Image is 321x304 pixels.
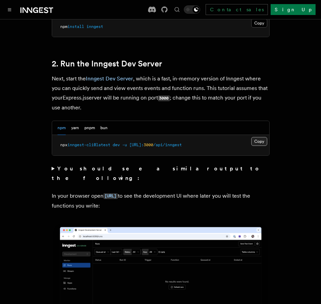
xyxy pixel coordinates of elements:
[103,193,118,199] code: [URL]
[184,5,200,14] button: Toggle dark mode
[71,121,79,135] button: yarn
[86,24,103,29] span: inngest
[67,24,84,29] span: install
[52,74,270,112] p: Next, start the , which is a fast, in-memory version of Inngest where you can quickly send and vi...
[52,59,162,69] a: 2. Run the Inngest Dev Server
[122,142,127,147] span: -u
[52,164,270,183] summary: You should see a similar output to the following:
[103,193,118,199] a: [URL]
[52,191,270,211] p: In your browser open to see the development UI where later you will test the functions you write:
[60,24,67,29] span: npm
[153,142,182,147] span: /api/inngest
[84,121,95,135] button: pnpm
[206,4,268,15] a: Contact sales
[251,19,267,28] button: Copy
[5,5,14,14] button: Toggle navigation
[173,5,181,14] button: Find something...
[52,165,261,181] strong: You should see a similar output to the following:
[58,121,66,135] button: npm
[144,142,153,147] span: 3000
[251,137,267,146] button: Copy
[86,75,133,82] a: Inngest Dev Server
[158,95,170,101] code: 3000
[67,142,110,147] span: inngest-cli@latest
[60,142,67,147] span: npx
[271,4,316,15] a: Sign Up
[100,121,108,135] button: bun
[113,142,120,147] span: dev
[129,142,144,147] span: [URL]:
